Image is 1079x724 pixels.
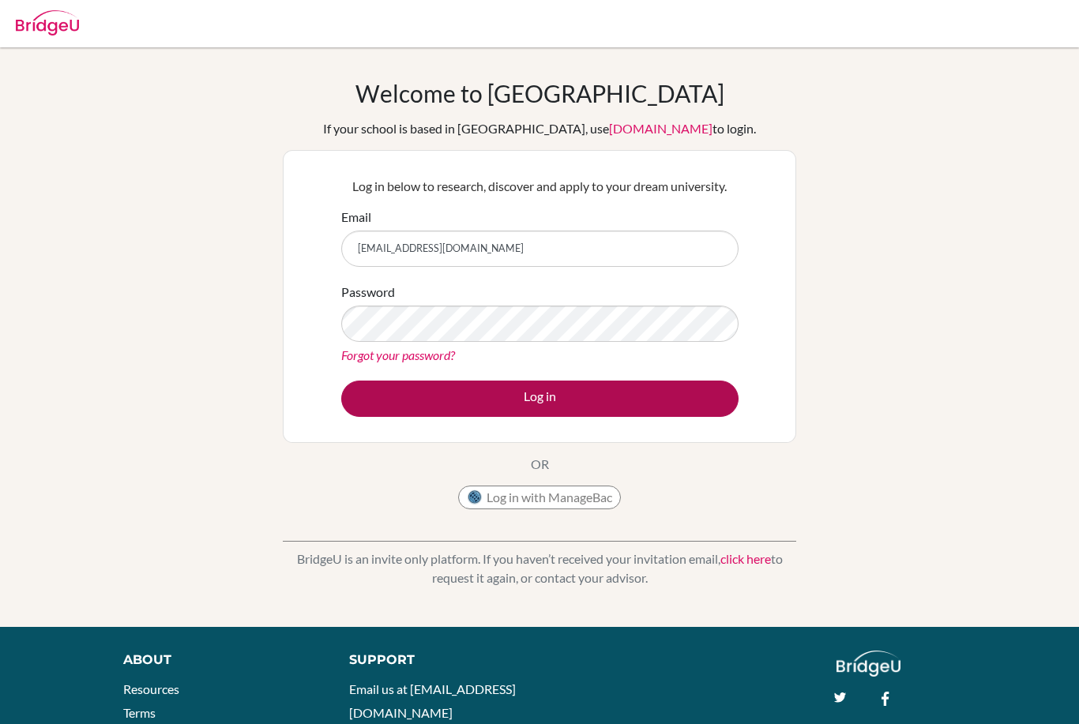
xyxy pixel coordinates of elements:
div: Support [349,651,524,670]
div: About [123,651,314,670]
h1: Welcome to [GEOGRAPHIC_DATA] [355,79,724,107]
button: Log in with ManageBac [458,486,621,509]
img: Bridge-U [16,10,79,36]
a: Terms [123,705,156,720]
p: Log in below to research, discover and apply to your dream university. [341,177,739,196]
p: BridgeU is an invite only platform. If you haven’t received your invitation email, to request it ... [283,550,796,587]
a: Resources [123,681,179,696]
a: Forgot your password? [341,347,455,362]
label: Password [341,283,395,302]
img: logo_white@2x-f4f0deed5e89b7ecb1c2cc34c3e3d731f90f0f143d5ea2071677605dd97b5244.png [837,651,900,677]
div: If your school is based in [GEOGRAPHIC_DATA], use to login. [323,119,756,138]
label: Email [341,208,371,227]
a: Email us at [EMAIL_ADDRESS][DOMAIN_NAME] [349,681,516,720]
a: [DOMAIN_NAME] [609,121,712,136]
p: OR [531,455,549,474]
button: Log in [341,381,739,417]
a: click here [720,551,771,566]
